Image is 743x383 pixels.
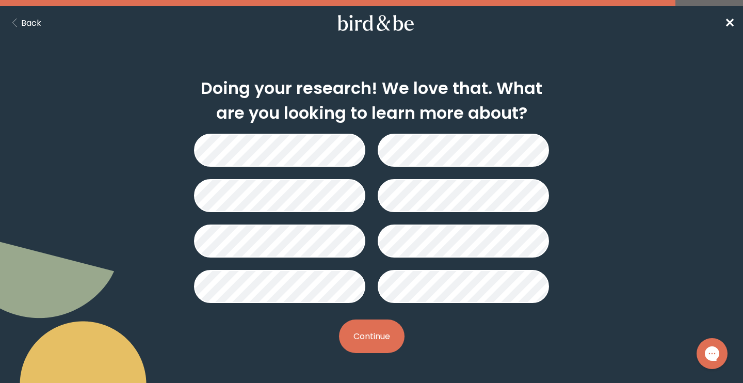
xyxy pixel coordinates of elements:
[724,14,735,31] span: ✕
[194,76,549,125] h2: Doing your research! We love that. What are you looking to learn more about?
[8,17,41,29] button: Back Button
[339,320,405,353] button: Continue
[691,334,733,373] iframe: Gorgias live chat messenger
[724,14,735,32] a: ✕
